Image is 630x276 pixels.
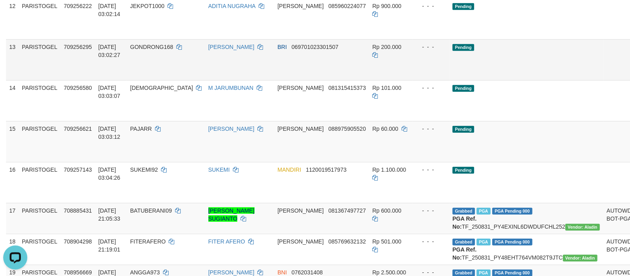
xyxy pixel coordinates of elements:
[453,239,475,246] span: Grabbed
[130,166,158,173] span: SUKEMI92
[416,166,446,174] div: - - -
[277,269,287,276] span: BNI
[372,85,401,91] span: Rp 101.000
[19,80,61,121] td: PARISTOGEL
[208,44,255,50] a: [PERSON_NAME]
[292,269,323,276] span: Copy 0762031408 to clipboard
[492,208,532,215] span: PGA Pending
[98,238,120,253] span: [DATE] 21:19:01
[292,44,338,50] span: Copy 069701023301507 to clipboard
[130,207,172,214] span: BATUBERANI09
[453,215,477,230] b: PGA Ref. No:
[372,238,401,245] span: Rp 501.000
[130,85,193,91] span: [DEMOGRAPHIC_DATA]
[130,126,152,132] span: PAJARR
[372,269,406,276] span: Rp 2.500.000
[277,207,324,214] span: [PERSON_NAME]
[19,39,61,80] td: PARISTOGEL
[208,269,255,276] a: [PERSON_NAME]
[98,207,120,222] span: [DATE] 21:05:33
[98,85,120,99] span: [DATE] 03:03:07
[6,80,19,121] td: 14
[453,246,477,261] b: PGA Ref. No:
[6,203,19,234] td: 17
[477,208,491,215] span: Marked by cgkcindy
[306,166,347,173] span: Copy 1120019517973 to clipboard
[277,85,324,91] span: [PERSON_NAME]
[416,2,446,10] div: - - -
[328,207,366,214] span: Copy 081367497727 to clipboard
[372,44,401,50] span: Rp 200.000
[98,126,120,140] span: [DATE] 03:03:12
[492,239,532,246] span: PGA Pending
[453,126,474,133] span: Pending
[453,208,475,215] span: Grabbed
[328,126,366,132] span: Copy 088975905520 to clipboard
[208,85,254,91] a: M JARUMBUNAN
[64,166,92,173] span: 709257143
[208,126,255,132] a: [PERSON_NAME]
[64,126,92,132] span: 709256621
[277,126,324,132] span: [PERSON_NAME]
[453,3,474,10] span: Pending
[416,125,446,133] div: - - -
[416,207,446,215] div: - - -
[372,166,406,173] span: Rp 1.100.000
[453,44,474,51] span: Pending
[130,238,166,245] span: FITERAFERO
[416,84,446,92] div: - - -
[6,39,19,80] td: 13
[98,3,120,17] span: [DATE] 03:02:14
[372,207,401,214] span: Rp 600.000
[277,3,324,9] span: [PERSON_NAME]
[130,3,165,9] span: JEKPOT1000
[416,43,446,51] div: - - -
[64,85,92,91] span: 709256580
[416,237,446,246] div: - - -
[19,203,61,234] td: PARISTOGEL
[19,121,61,162] td: PARISTOGEL
[208,238,245,245] a: FITER AFERO
[563,255,597,262] span: Vendor URL: https://payment4.1velocity.biz
[6,162,19,203] td: 16
[3,3,27,27] button: Open LiveChat chat widget
[453,167,474,174] span: Pending
[372,3,401,9] span: Rp 900.000
[130,44,173,50] span: GONDRONG168
[64,3,92,9] span: 709256222
[19,234,61,265] td: PARISTOGEL
[277,166,301,173] span: MANDIRI
[98,44,120,58] span: [DATE] 03:02:27
[208,207,255,222] a: [PERSON_NAME] SUGIANTO
[130,269,160,276] span: ANGGA973
[277,44,287,50] span: BRI
[565,224,600,231] span: Vendor URL: https://payment4.1velocity.biz
[64,207,92,214] span: 708885431
[6,234,19,265] td: 18
[6,121,19,162] td: 15
[208,3,255,9] a: ADITIA NUGRAHA
[277,238,324,245] span: [PERSON_NAME]
[372,126,398,132] span: Rp 60.000
[64,269,92,276] span: 708956669
[64,44,92,50] span: 709256295
[328,238,366,245] span: Copy 085769632132 to clipboard
[19,162,61,203] td: PARISTOGEL
[328,85,366,91] span: Copy 081315415373 to clipboard
[453,85,474,92] span: Pending
[98,166,120,181] span: [DATE] 03:04:26
[477,239,491,246] span: Marked by cgkcindy
[449,234,603,265] td: TF_250831_PY48EHT764VM082T9JTC
[328,3,366,9] span: Copy 085960224077 to clipboard
[449,203,603,234] td: TF_250831_PY4EXINL6DWDUFCHL252
[64,238,92,245] span: 708904298
[208,166,230,173] a: SUKEMI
